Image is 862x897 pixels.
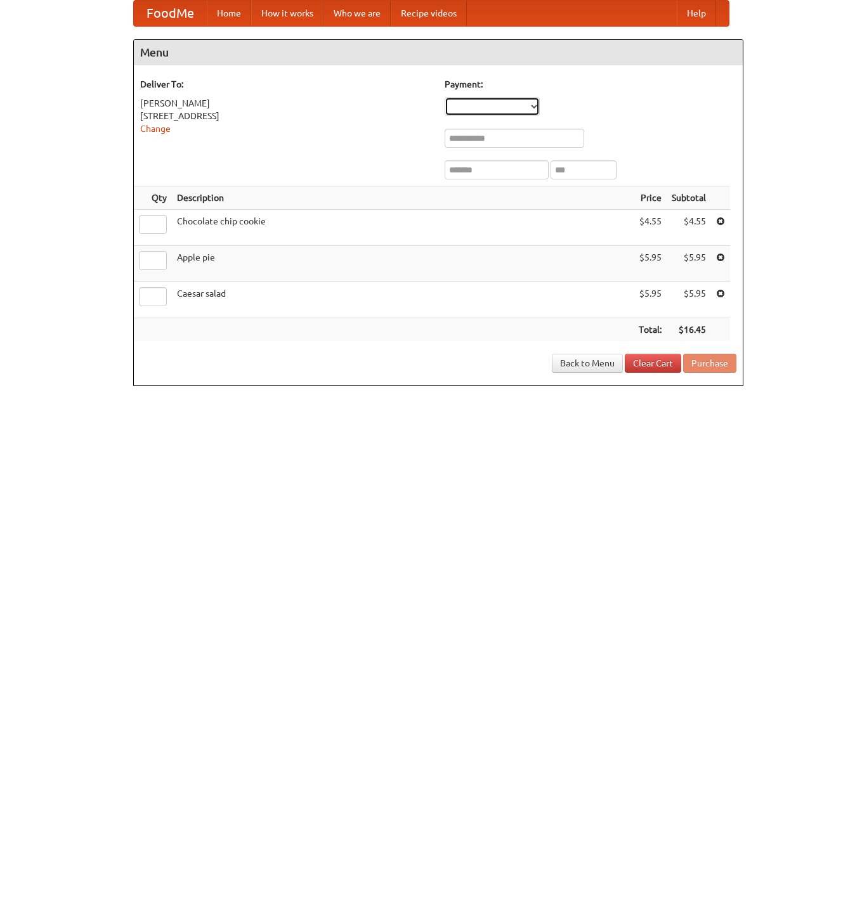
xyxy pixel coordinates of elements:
td: $5.95 [667,282,711,318]
button: Purchase [683,354,736,373]
a: Who we are [323,1,391,26]
td: $4.55 [667,210,711,246]
a: Clear Cart [625,354,681,373]
td: $4.55 [634,210,667,246]
td: Chocolate chip cookie [172,210,634,246]
div: [STREET_ADDRESS] [140,110,432,122]
th: Description [172,186,634,210]
a: Back to Menu [552,354,623,373]
a: Change [140,124,171,134]
td: Caesar salad [172,282,634,318]
div: [PERSON_NAME] [140,97,432,110]
a: FoodMe [134,1,207,26]
th: Qty [134,186,172,210]
a: How it works [251,1,323,26]
a: Help [677,1,716,26]
td: Apple pie [172,246,634,282]
h4: Menu [134,40,743,65]
th: Subtotal [667,186,711,210]
td: $5.95 [667,246,711,282]
th: Price [634,186,667,210]
th: $16.45 [667,318,711,342]
th: Total: [634,318,667,342]
a: Recipe videos [391,1,467,26]
h5: Deliver To: [140,78,432,91]
a: Home [207,1,251,26]
td: $5.95 [634,246,667,282]
td: $5.95 [634,282,667,318]
h5: Payment: [445,78,736,91]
